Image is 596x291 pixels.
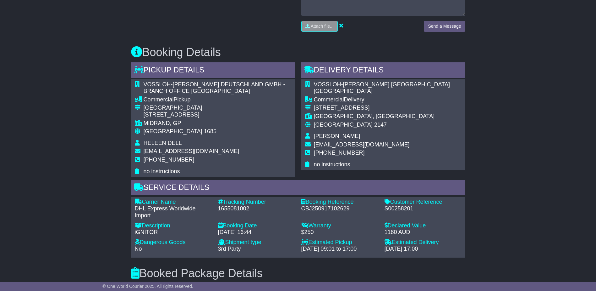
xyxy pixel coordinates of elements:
[218,199,295,206] div: Tracking Number
[218,222,295,229] div: Booking Date
[314,105,462,111] div: [STREET_ADDRESS]
[385,239,462,246] div: Estimated Delivery
[144,148,239,154] span: [EMAIL_ADDRESS][DOMAIN_NAME]
[314,141,410,148] span: [EMAIL_ADDRESS][DOMAIN_NAME]
[218,229,295,236] div: [DATE] 16:44
[135,229,212,236] div: iGNITOR
[218,246,241,252] span: 3rd Party
[424,21,465,32] button: Send a Message
[218,205,295,212] div: 1655081002
[314,81,450,94] span: VOSSLOH-[PERSON_NAME] [GEOGRAPHIC_DATA] [GEOGRAPHIC_DATA]
[144,157,194,163] span: [PHONE_NUMBER]
[301,62,465,79] div: Delivery Details
[144,120,291,127] div: MIDRAND, GP
[144,140,182,146] span: HELEEN DELL
[314,96,462,103] div: Delivery
[385,199,462,206] div: Customer Reference
[385,246,462,253] div: [DATE] 17:00
[301,246,378,253] div: [DATE] 09:01 to 17:00
[314,96,344,103] span: Commercial
[131,46,465,59] h3: Booking Details
[218,239,295,246] div: Shipment type
[102,284,193,289] span: © One World Courier 2025. All rights reserved.
[144,105,291,111] div: [GEOGRAPHIC_DATA]
[314,113,462,120] div: [GEOGRAPHIC_DATA], [GEOGRAPHIC_DATA]
[144,96,291,103] div: Pickup
[135,205,212,219] div: DHL Express Worldwide Import
[135,199,212,206] div: Carrier Name
[301,199,378,206] div: Booking Reference
[374,122,387,128] span: 2147
[301,229,378,236] div: $250
[301,205,378,212] div: CBJ250917102629
[131,62,295,79] div: Pickup Details
[135,222,212,229] div: Description
[144,81,285,94] span: VOSSLOH-[PERSON_NAME] DEUTSCHLAND GMBH -BRANCH OFFICE [GEOGRAPHIC_DATA]
[314,150,365,156] span: [PHONE_NUMBER]
[204,128,216,134] span: 1685
[135,239,212,246] div: Dangerous Goods
[301,222,378,229] div: Warranty
[385,229,462,236] div: 1180 AUD
[144,168,180,174] span: no instructions
[131,180,465,197] div: Service Details
[131,267,465,280] h3: Booked Package Details
[301,239,378,246] div: Estimated Pickup
[144,111,291,118] div: [STREET_ADDRESS]
[385,222,462,229] div: Declared Value
[385,205,462,212] div: S00258201
[144,128,202,134] span: [GEOGRAPHIC_DATA]
[314,122,373,128] span: [GEOGRAPHIC_DATA]
[144,96,174,103] span: Commercial
[135,246,142,252] span: No
[314,161,350,168] span: no instructions
[314,133,360,139] span: [PERSON_NAME]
